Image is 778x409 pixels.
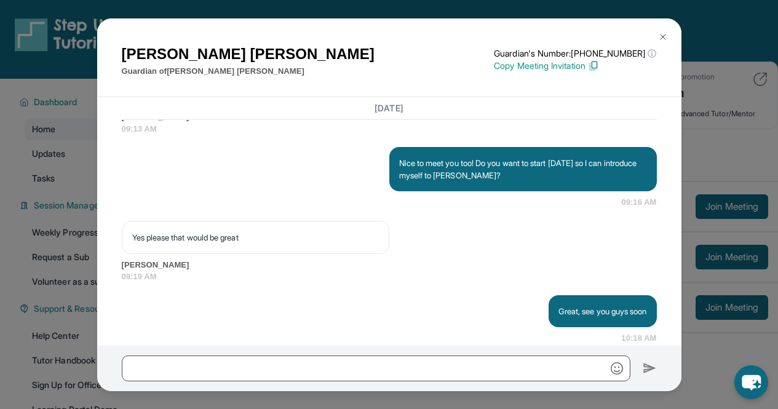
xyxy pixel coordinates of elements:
[122,43,375,65] h1: [PERSON_NAME] [PERSON_NAME]
[643,361,657,376] img: Send icon
[122,271,657,283] span: 09:19 AM
[588,60,599,71] img: Copy Icon
[122,259,657,271] span: [PERSON_NAME]
[494,60,656,72] p: Copy Meeting Invitation
[494,47,656,60] p: Guardian's Number: [PHONE_NUMBER]
[734,365,768,399] button: chat-button
[132,231,379,244] p: Yes please that would be great
[122,123,657,135] span: 09:13 AM
[611,362,623,375] img: Emoji
[558,305,647,317] p: Great, see you guys soon
[399,157,647,181] p: Nice to meet you too! Do you want to start [DATE] so I can introduce myself to [PERSON_NAME]?
[621,196,656,208] span: 09:16 AM
[658,32,668,42] img: Close Icon
[648,47,656,60] span: ⓘ
[621,332,656,344] span: 10:18 AM
[122,102,657,114] h3: [DATE]
[122,65,375,77] p: Guardian of [PERSON_NAME] [PERSON_NAME]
